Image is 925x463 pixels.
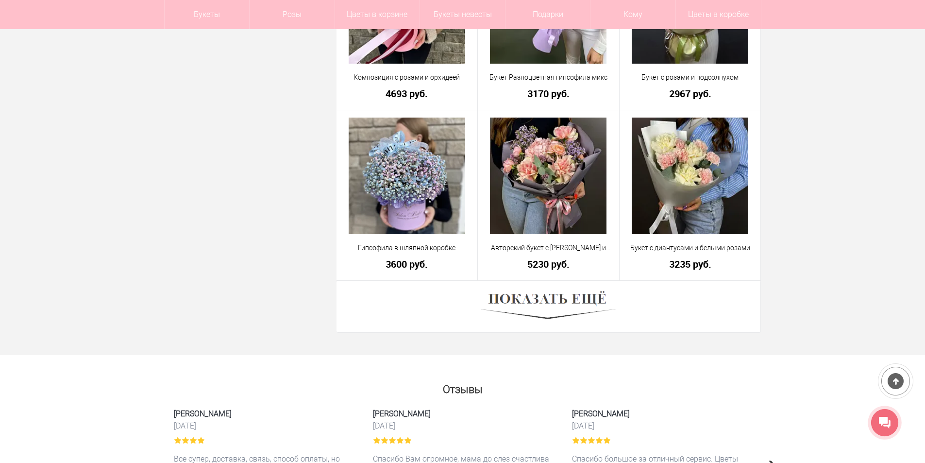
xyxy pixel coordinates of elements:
[343,72,471,83] a: Композиция с розами и орхидеей
[484,243,613,253] a: Авторский букет с [PERSON_NAME] и [PERSON_NAME]
[481,288,616,325] img: Показать ещё
[343,259,471,269] a: 3600 руб.
[484,72,613,83] a: Букет Разноцветная гипсофила микс
[373,408,553,419] span: [PERSON_NAME]
[373,421,553,431] time: [DATE]
[572,421,752,431] time: [DATE]
[164,379,761,395] h2: Отзывы
[632,118,748,234] img: Букет с диантусами и белыми розами
[349,118,465,234] img: Гипсофила в шляпной коробке
[484,88,613,99] a: 3170 руб.
[484,259,613,269] a: 5230 руб.
[174,421,353,431] time: [DATE]
[626,243,755,253] a: Букет с диантусами и белыми розами
[626,72,755,83] a: Букет с розами и подсолнухом
[481,302,616,310] a: Показать ещё
[343,243,471,253] a: Гипсофила в шляпной коробке
[626,259,755,269] a: 3235 руб.
[343,88,471,99] a: 4693 руб.
[174,408,353,419] span: [PERSON_NAME]
[626,88,755,99] a: 2967 руб.
[490,118,606,234] img: Авторский букет с сиренью и розами
[572,408,752,419] span: [PERSON_NAME]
